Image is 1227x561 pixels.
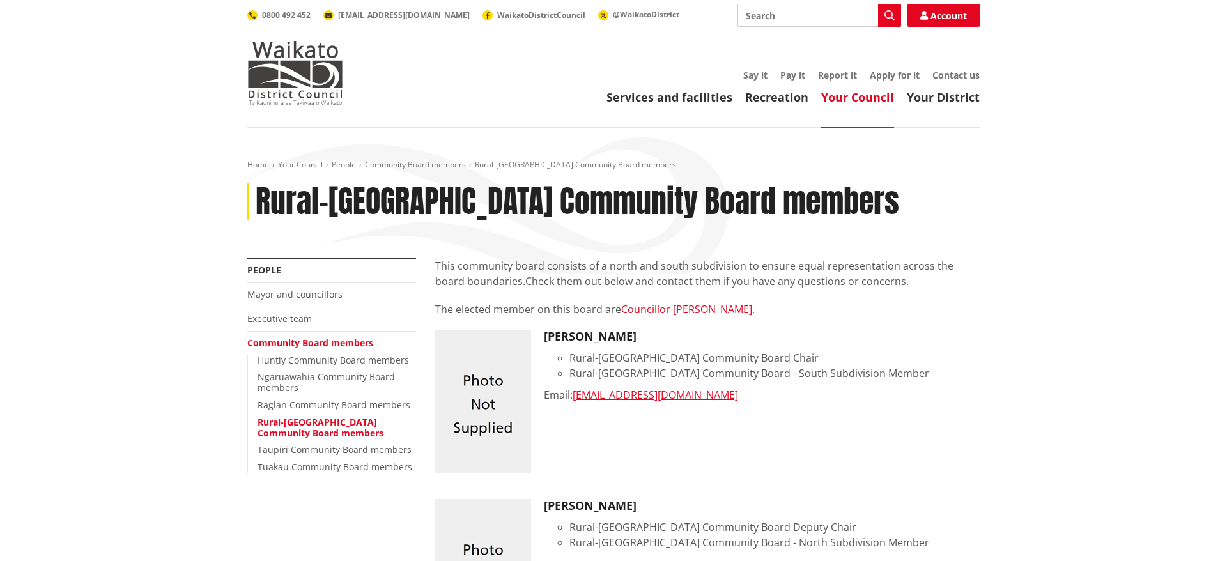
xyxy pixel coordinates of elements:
h1: Rural-[GEOGRAPHIC_DATA] Community Board members [256,183,899,220]
div: Email: [544,387,980,403]
a: Ngāruawāhia Community Board members [258,371,395,394]
input: Search input [737,4,901,27]
a: Community Board members [365,159,466,170]
a: Executive team [247,312,312,325]
h3: [PERSON_NAME] [544,330,980,344]
a: [EMAIL_ADDRESS][DOMAIN_NAME] [323,10,470,20]
a: @WaikatoDistrict [598,9,679,20]
a: Councillor [PERSON_NAME] [621,302,752,316]
a: Taupiri Community Board members [258,443,412,456]
span: Rural-[GEOGRAPHIC_DATA] Community Board members [475,159,676,170]
li: Rural-[GEOGRAPHIC_DATA] Community Board - North Subdivision Member [569,535,980,550]
a: Account [907,4,980,27]
li: Rural-[GEOGRAPHIC_DATA] Community Board - South Subdivision Member [569,365,980,381]
a: WaikatoDistrictCouncil [482,10,585,20]
a: [EMAIL_ADDRESS][DOMAIN_NAME] [573,388,738,402]
h3: [PERSON_NAME] [544,499,980,513]
a: Mayor and councillors [247,288,343,300]
a: Raglan Community Board members [258,399,410,411]
p: This community board consists of a north and south subdivision to ensure equal representation acr... [435,258,980,289]
a: Services and facilities [606,89,732,105]
a: Report it [818,69,857,81]
a: Say it [743,69,768,81]
a: Your Council [821,89,894,105]
img: Waikato District Council - Te Kaunihera aa Takiwaa o Waikato [247,41,343,105]
span: Check them out below and contact them if you have any questions or concerns. [525,274,909,288]
a: Community Board members [247,337,373,349]
span: WaikatoDistrictCouncil [497,10,585,20]
a: Recreation [745,89,808,105]
a: Contact us [932,69,980,81]
nav: breadcrumb [247,160,980,171]
p: The elected member on this board are . [435,302,980,317]
a: Your District [907,89,980,105]
a: Tuakau Community Board members [258,461,412,473]
span: [EMAIL_ADDRESS][DOMAIN_NAME] [338,10,470,20]
a: Home [247,159,269,170]
span: @WaikatoDistrict [613,9,679,20]
img: Photo not supplied [435,330,531,473]
li: Rural-[GEOGRAPHIC_DATA] Community Board Chair [569,350,980,365]
a: Apply for it [870,69,920,81]
li: Rural-[GEOGRAPHIC_DATA] Community Board Deputy Chair [569,519,980,535]
a: People [332,159,356,170]
a: People [247,264,281,276]
a: Rural-[GEOGRAPHIC_DATA] Community Board members [258,416,383,439]
a: 0800 492 452 [247,10,311,20]
a: Your Council [278,159,323,170]
span: 0800 492 452 [262,10,311,20]
a: Huntly Community Board members [258,354,409,366]
a: Pay it [780,69,805,81]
